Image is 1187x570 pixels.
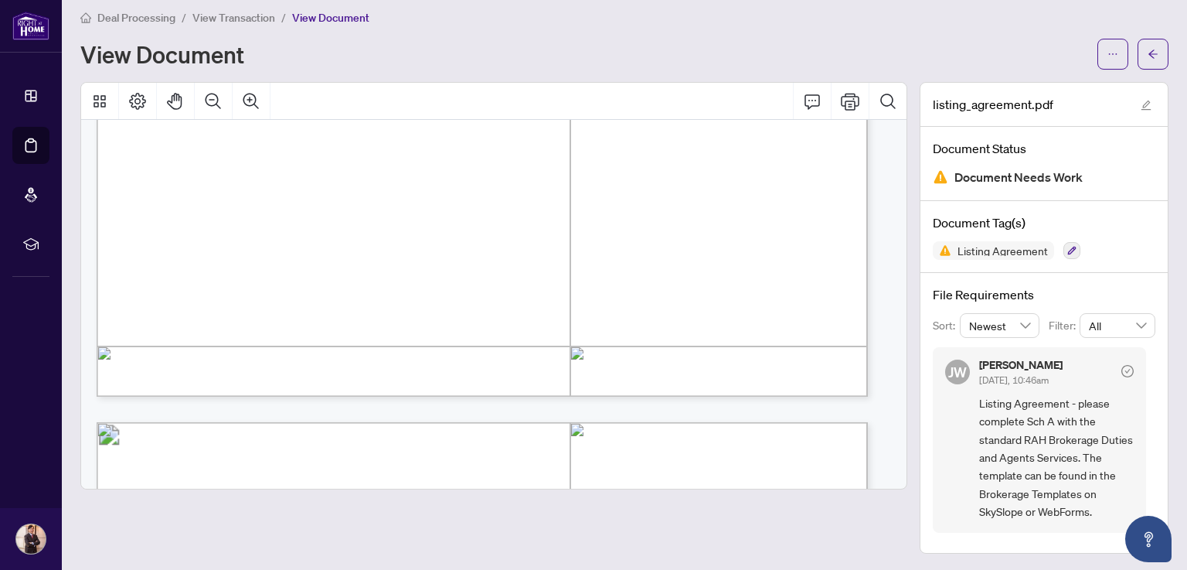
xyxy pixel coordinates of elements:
[1148,49,1158,60] span: arrow-left
[933,285,1155,304] h4: File Requirements
[1107,49,1118,60] span: ellipsis
[933,241,951,260] img: Status Icon
[933,169,948,185] img: Document Status
[1121,365,1134,377] span: check-circle
[933,95,1053,114] span: listing_agreement.pdf
[933,139,1155,158] h4: Document Status
[979,394,1134,521] span: Listing Agreement - please complete Sch A with the standard RAH Brokerage Duties and Agents Servi...
[97,11,175,25] span: Deal Processing
[292,11,369,25] span: View Document
[979,360,1063,370] h5: [PERSON_NAME]
[182,9,186,26] li: /
[948,361,967,383] span: JW
[12,12,49,40] img: logo
[933,317,960,334] p: Sort:
[1141,100,1151,111] span: edit
[979,374,1049,386] span: [DATE], 10:46am
[192,11,275,25] span: View Transaction
[954,167,1083,188] span: Document Needs Work
[80,42,244,67] h1: View Document
[933,213,1155,232] h4: Document Tag(s)
[16,524,46,554] img: Profile Icon
[1125,516,1172,562] button: Open asap
[80,12,91,23] span: home
[969,314,1031,337] span: Newest
[1049,317,1080,334] p: Filter:
[951,245,1054,256] span: Listing Agreement
[281,9,286,26] li: /
[1089,314,1146,337] span: All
